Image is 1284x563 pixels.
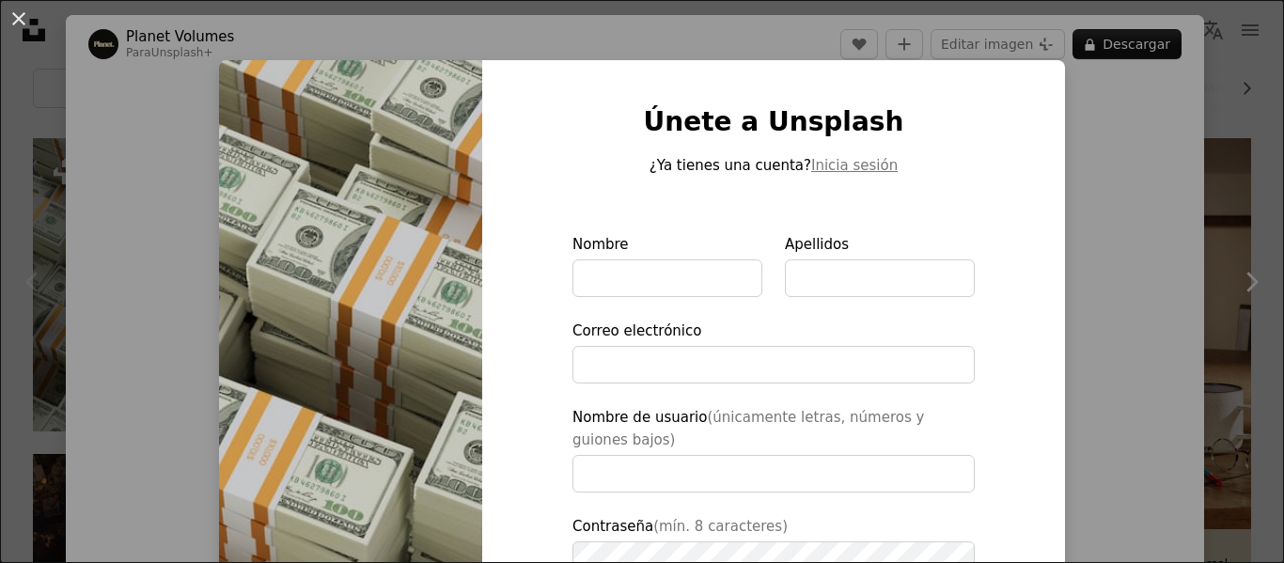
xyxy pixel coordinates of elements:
[572,346,975,383] input: Correo electrónico
[572,154,975,177] p: ¿Ya tienes una cuenta?
[572,233,762,297] label: Nombre
[785,259,975,297] input: Apellidos
[572,320,975,383] label: Correo electrónico
[785,233,975,297] label: Apellidos
[811,154,898,177] button: Inicia sesión
[572,105,975,139] h1: Únete a Unsplash
[572,259,762,297] input: Nombre
[572,455,975,493] input: Nombre de usuario(únicamente letras, números y guiones bajos)
[653,518,788,535] span: (mín. 8 caracteres)
[572,409,924,448] span: (únicamente letras, números y guiones bajos)
[572,406,975,493] label: Nombre de usuario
